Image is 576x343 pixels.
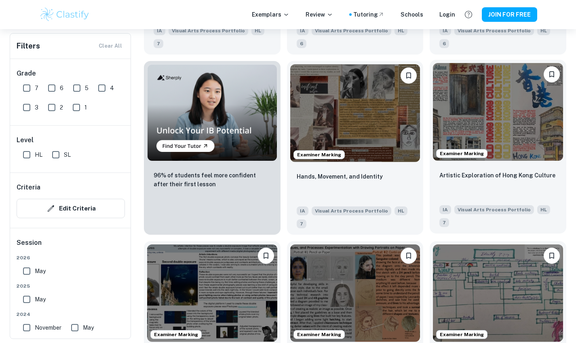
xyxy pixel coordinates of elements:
span: HL [35,150,42,159]
span: 7 [154,39,163,48]
span: 4 [110,84,114,93]
img: Thumbnail [147,64,277,161]
span: Examiner Marking [437,150,487,157]
a: Examiner MarkingPlease log in to bookmark exemplarsArtistic Exploration of Hong Kong CultureIAVis... [430,61,566,234]
p: Exemplars [252,10,289,19]
span: 7 [35,84,38,93]
p: Review [306,10,333,19]
p: Hands, Movement, and Identity [297,172,383,181]
span: Visual Arts Process Portfolio [169,26,248,35]
span: IA [297,206,308,215]
span: 7 [439,218,449,227]
button: Please log in to bookmark exemplars [258,248,274,264]
button: Please log in to bookmark exemplars [544,248,560,264]
h6: Filters [17,40,40,52]
span: 6 [60,84,63,93]
span: Visual Arts Process Portfolio [454,26,534,35]
span: HL [537,205,550,214]
h6: Grade [17,69,125,78]
button: Please log in to bookmark exemplars [544,66,560,82]
img: Clastify logo [39,6,91,23]
img: Visual Arts Process Portfolio IA example thumbnail: Exploring Realism Through Portraits and [290,244,420,342]
a: Thumbnail96% of students feel more confident after their first lesson [144,61,281,234]
a: Schools [401,10,423,19]
span: 2025 [17,282,125,290]
h6: Session [17,238,125,254]
button: JOIN FOR FREE [482,7,537,22]
span: 3 [35,103,38,112]
span: Visual Arts Process Portfolio [312,26,391,35]
h6: Criteria [17,183,40,192]
span: HL [395,206,407,215]
span: IA [439,26,451,35]
span: 2 [60,103,63,112]
span: 6 [297,39,306,48]
span: May [35,267,46,276]
button: Please log in to bookmark exemplars [401,67,417,84]
a: Examiner MarkingPlease log in to bookmark exemplarsHands, Movement, and IdentityIAVisual Arts Pro... [287,61,424,234]
button: Please log in to bookmark exemplars [401,248,417,264]
span: 7 [297,219,306,228]
span: 2026 [17,254,125,261]
span: HL [395,26,407,35]
span: Examiner Marking [151,331,201,338]
span: May [35,295,46,304]
span: 1 [84,103,87,112]
span: 6 [439,39,449,48]
span: IA [154,26,165,35]
span: HL [251,26,264,35]
span: Examiner Marking [294,151,344,158]
img: Visual Arts Process Portfolio IA example thumbnail: Artistic Exploration of Hong Kong Cultur [433,63,563,160]
span: Visual Arts Process Portfolio [454,205,534,214]
span: Examiner Marking [294,331,344,338]
img: Visual Arts Process Portfolio IA example thumbnail: Exploring Femininity and Identity Throug [433,244,563,342]
span: Visual Arts Process Portfolio [312,206,391,215]
p: Artistic Exploration of Hong Kong Culture [439,171,555,180]
span: IA [297,26,308,35]
a: Tutoring [353,10,384,19]
span: IA [439,205,451,214]
img: Visual Arts Process Portfolio IA example thumbnail: Hands, Movement, and Identity [290,64,420,162]
span: 2024 [17,311,125,318]
button: Help and Feedback [462,8,475,21]
span: HL [537,26,550,35]
a: Login [439,10,455,19]
span: SL [64,150,71,159]
span: November [35,323,61,332]
h6: Level [17,135,125,145]
img: Visual Arts Process Portfolio IA example thumbnail: Exploring Environmental Themes Through A [147,244,277,342]
span: May [83,323,94,332]
p: 96% of students feel more confident after their first lesson [154,171,271,189]
span: 5 [85,84,89,93]
span: Examiner Marking [437,331,487,338]
button: Edit Criteria [17,199,125,218]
